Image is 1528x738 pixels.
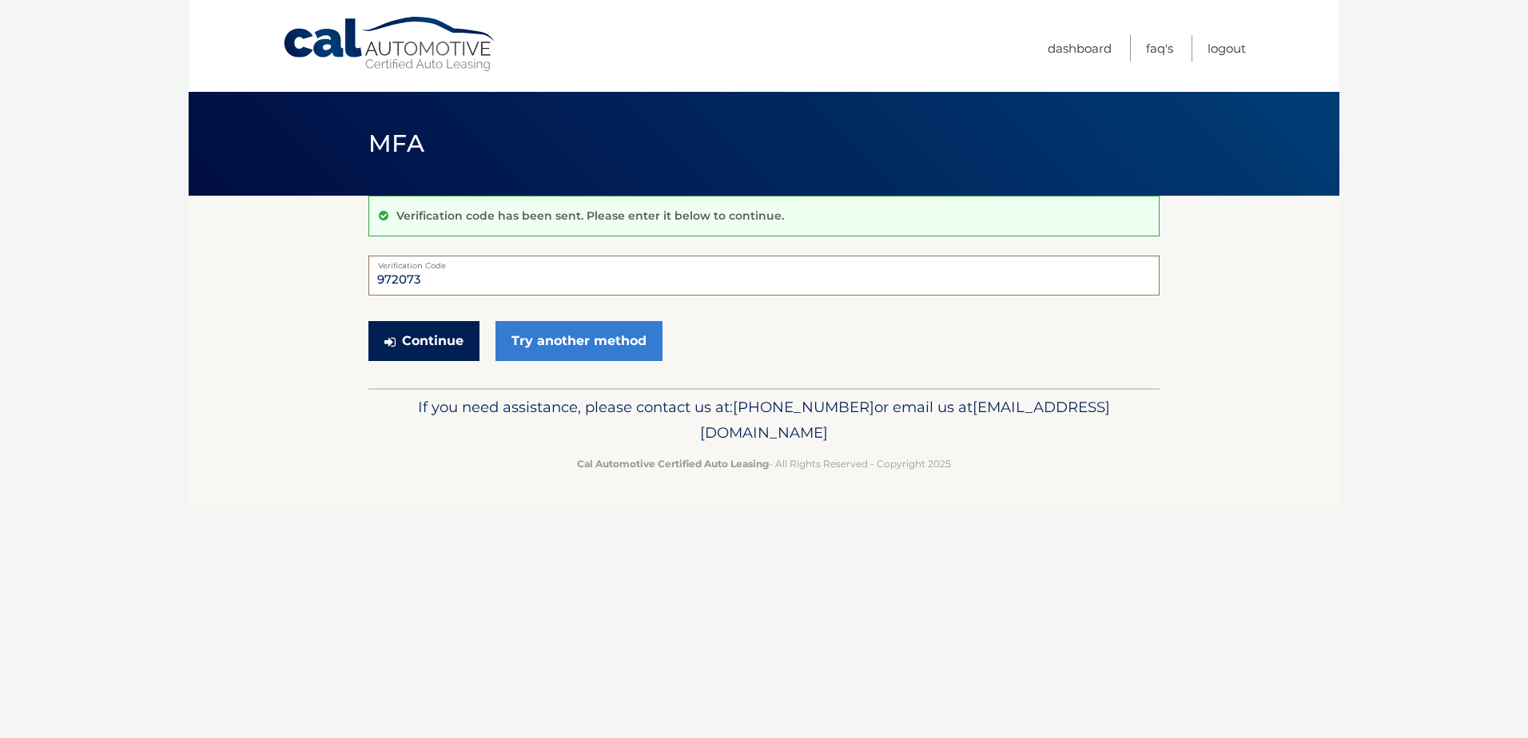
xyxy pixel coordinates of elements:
[1208,35,1246,61] a: Logout
[1146,35,1173,61] a: FAQ's
[577,458,769,470] strong: Cal Automotive Certified Auto Leasing
[282,16,498,73] a: Cal Automotive
[368,256,1160,296] input: Verification Code
[700,398,1110,442] span: [EMAIL_ADDRESS][DOMAIN_NAME]
[368,321,479,361] button: Continue
[396,208,784,223] p: Verification code has been sent. Please enter it below to continue.
[733,398,874,416] span: [PHONE_NUMBER]
[1048,35,1112,61] a: Dashboard
[379,395,1149,446] p: If you need assistance, please contact us at: or email us at
[368,256,1160,268] label: Verification Code
[379,455,1149,472] p: - All Rights Reserved - Copyright 2025
[368,129,424,158] span: MFA
[495,321,663,361] a: Try another method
